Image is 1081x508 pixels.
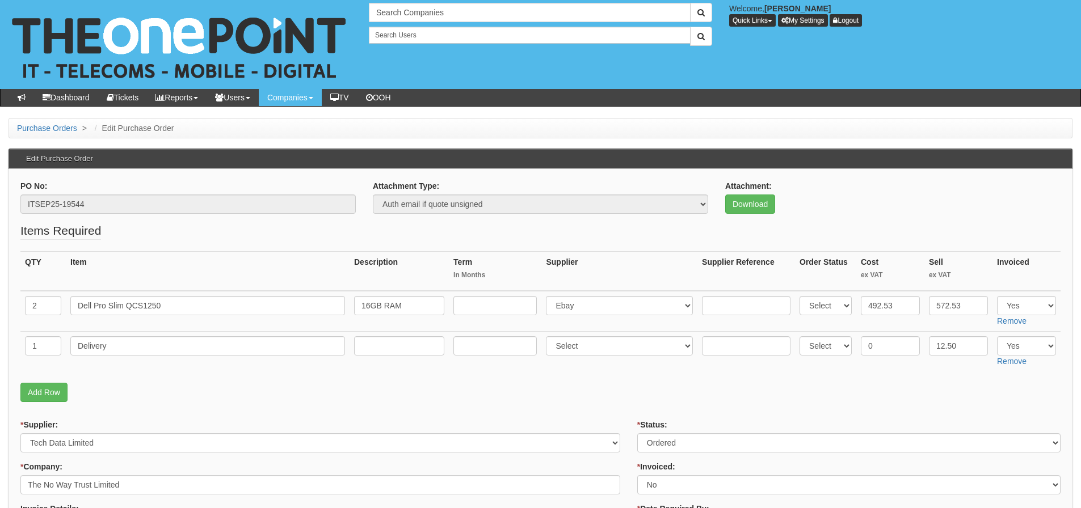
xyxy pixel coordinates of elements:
small: ex VAT [929,270,988,280]
a: TV [322,89,357,106]
li: Edit Purchase Order [92,122,174,134]
th: Invoiced [992,251,1061,291]
a: Tickets [98,89,148,106]
label: Attachment Type: [373,180,439,192]
a: My Settings [778,14,828,27]
th: Description [350,251,449,291]
legend: Items Required [20,222,101,240]
a: Add Row [20,383,68,402]
a: Purchase Orders [17,124,77,133]
a: Remove [997,316,1027,325]
h3: Edit Purchase Order [20,149,99,168]
th: Supplier Reference [697,251,795,291]
th: Term [449,251,541,291]
th: Sell [924,251,992,291]
label: Invoiced: [637,461,675,472]
a: Reports [147,89,207,106]
a: Remove [997,357,1027,366]
label: Company: [20,461,62,472]
a: Users [207,89,259,106]
b: [PERSON_NAME] [764,4,831,13]
div: Welcome, [721,3,1081,27]
small: ex VAT [861,270,920,280]
a: Dashboard [34,89,98,106]
a: Download [725,194,775,214]
th: Item [66,251,350,291]
th: Supplier [541,251,697,291]
span: > [79,124,90,133]
input: Search Companies [369,3,691,22]
a: Logout [830,14,862,27]
label: Status: [637,419,667,430]
input: Search Users [369,27,691,44]
small: In Months [453,270,537,280]
button: Quick Links [729,14,776,27]
th: Order Status [795,251,856,291]
th: Cost [856,251,924,291]
a: Companies [259,89,322,106]
label: Supplier: [20,419,58,430]
label: PO No: [20,180,47,192]
a: OOH [357,89,399,106]
label: Attachment: [725,180,772,192]
th: QTY [20,251,66,291]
